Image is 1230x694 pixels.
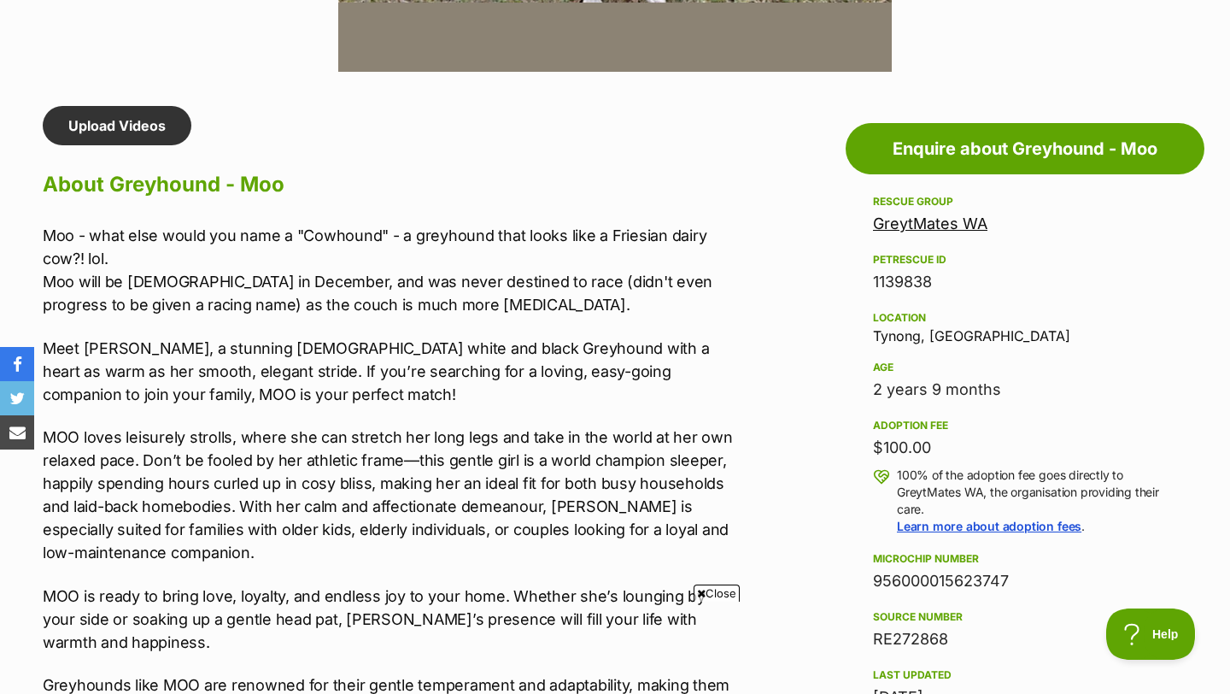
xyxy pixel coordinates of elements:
div: Last updated [873,668,1177,682]
div: $100.00 [873,436,1177,460]
div: Tynong, [GEOGRAPHIC_DATA] [873,308,1177,344]
iframe: Help Scout Beacon - Open [1106,609,1196,660]
div: Rescue group [873,195,1177,209]
h2: About Greyhound - Moo [43,166,733,203]
a: Upload Videos [43,106,191,145]
a: Learn more about adoption fees [897,519,1081,533]
a: GreytMates WA [873,215,987,232]
p: 100% of the adoption fee goes directly to GreytMates WA, the organisation providing their care. . [897,467,1177,535]
p: MOO is ready to bring love, loyalty, and endless joy to your home. Whether she’s lounging by your... [43,585,733,654]
div: 2 years 9 months [873,378,1177,402]
div: Microchip number [873,552,1177,566]
div: RE272868 [873,627,1177,651]
a: Enquire about Greyhound - Moo [846,123,1204,174]
iframe: Advertisement [304,609,926,685]
div: PetRescue ID [873,253,1177,267]
span: Close [694,585,740,602]
p: MOO loves leisurely strolls, where she can stretch her long legs and take in the world at her own... [43,426,733,564]
p: Meet [PERSON_NAME], a stunning [DEMOGRAPHIC_DATA] white and black Greyhound with a heart as warm ... [43,337,733,406]
p: Moo - what else would you name a "Cowhound" - a greyhound that looks like a Friesian dairy cow?! ... [43,224,733,316]
div: Age [873,361,1177,374]
div: 956000015623747 [873,569,1177,593]
div: Source number [873,610,1177,624]
div: Location [873,311,1177,325]
div: Adoption fee [873,419,1177,432]
div: 1139838 [873,270,1177,294]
